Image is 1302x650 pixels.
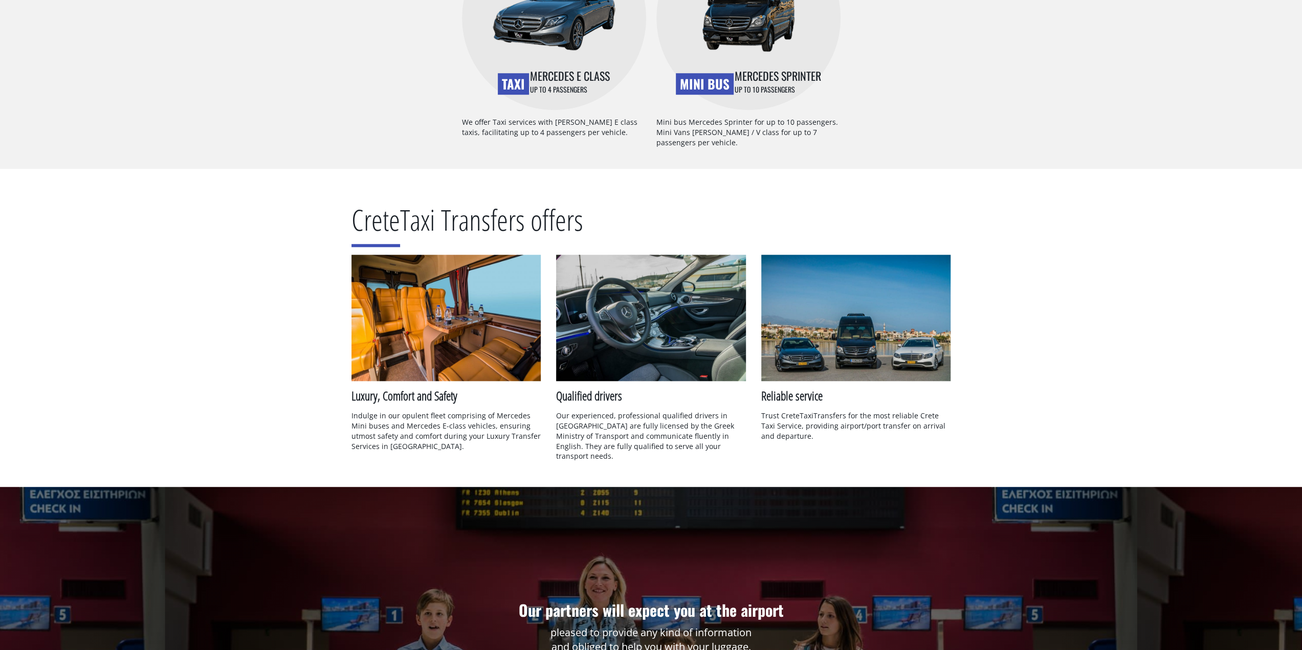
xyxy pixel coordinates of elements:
[556,255,746,381] img: Qualified drivers
[761,387,951,405] h3: Reliable service
[676,73,734,95] h3: Mini Bus
[351,255,541,381] img: Luxury, Comfort and Safety
[761,255,951,381] img: Reliable service
[530,68,610,84] span: Mercedes E class
[556,387,746,405] h3: Qualified drivers
[530,68,610,94] h4: up to 4 passengers
[351,199,951,255] h2: Taxi Transfers offers
[761,411,951,441] div: Trust CreteTaxiTransfers for the most reliable Crete Taxi Service, providing airport/port transfe...
[656,117,841,156] p: Mini bus Mercedes Sprinter for up to 10 passengers. Mini Vans [PERSON_NAME] / V class for up to 7...
[351,387,541,405] h3: Luxury, Comfort and Safety
[735,68,821,84] span: Mercedes Sprinter
[351,411,541,452] div: Indulge in our opulent fleet comprising of Mercedes Mini buses and Mercedes E-class vehicles, ens...
[498,73,529,95] h3: Taxi
[735,68,821,94] h4: up to 10 passengers
[351,200,400,247] span: Crete
[556,411,746,461] div: Our experienced, professional qualified drivers in [GEOGRAPHIC_DATA] are fully licensed by the Gr...
[462,117,646,156] p: We offer Taxi services with [PERSON_NAME] E class taxis, facilitating up to 4 passengers per vehi...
